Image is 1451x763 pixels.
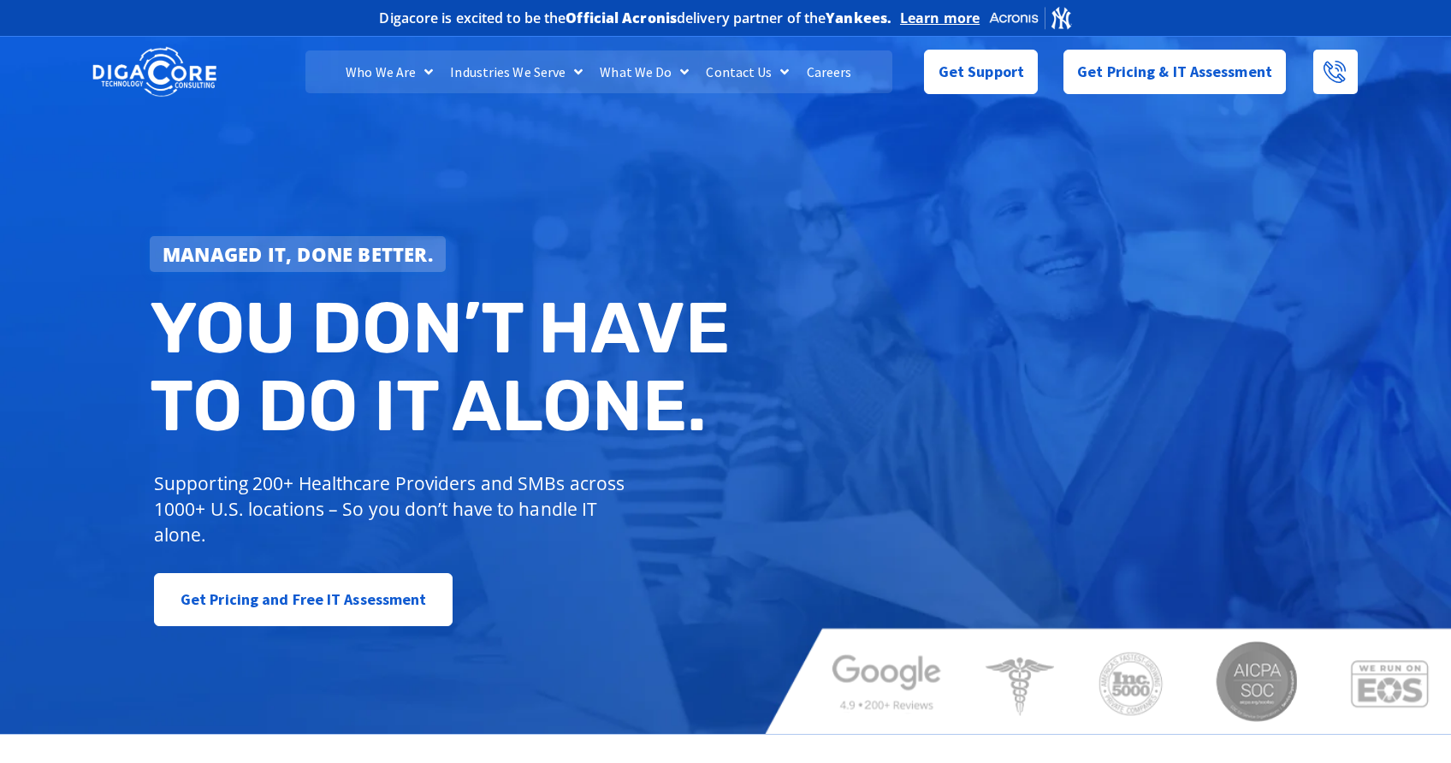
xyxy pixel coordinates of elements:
p: Supporting 200+ Healthcare Providers and SMBs across 1000+ U.S. locations – So you don’t have to ... [154,470,632,547]
a: Who We Are [337,50,441,93]
a: Industries We Serve [441,50,591,93]
strong: Managed IT, done better. [163,241,433,267]
a: Get Pricing and Free IT Assessment [154,573,453,626]
a: What We Do [591,50,697,93]
b: Yankees. [826,9,891,27]
a: Get Support [924,50,1038,94]
a: Careers [798,50,861,93]
nav: Menu [305,50,892,93]
span: Get Pricing & IT Assessment [1077,55,1272,89]
h2: Digacore is excited to be the delivery partner of the [379,11,891,25]
span: Get Support [939,55,1024,89]
h2: You don’t have to do IT alone. [150,289,738,446]
a: Contact Us [697,50,797,93]
a: Learn more [900,9,980,27]
img: DigaCore Technology Consulting [92,45,216,99]
span: Get Pricing and Free IT Assessment [181,583,426,617]
b: Official Acronis [566,9,677,27]
a: Managed IT, done better. [150,236,446,272]
img: Acronis [988,5,1072,30]
a: Get Pricing & IT Assessment [1063,50,1286,94]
